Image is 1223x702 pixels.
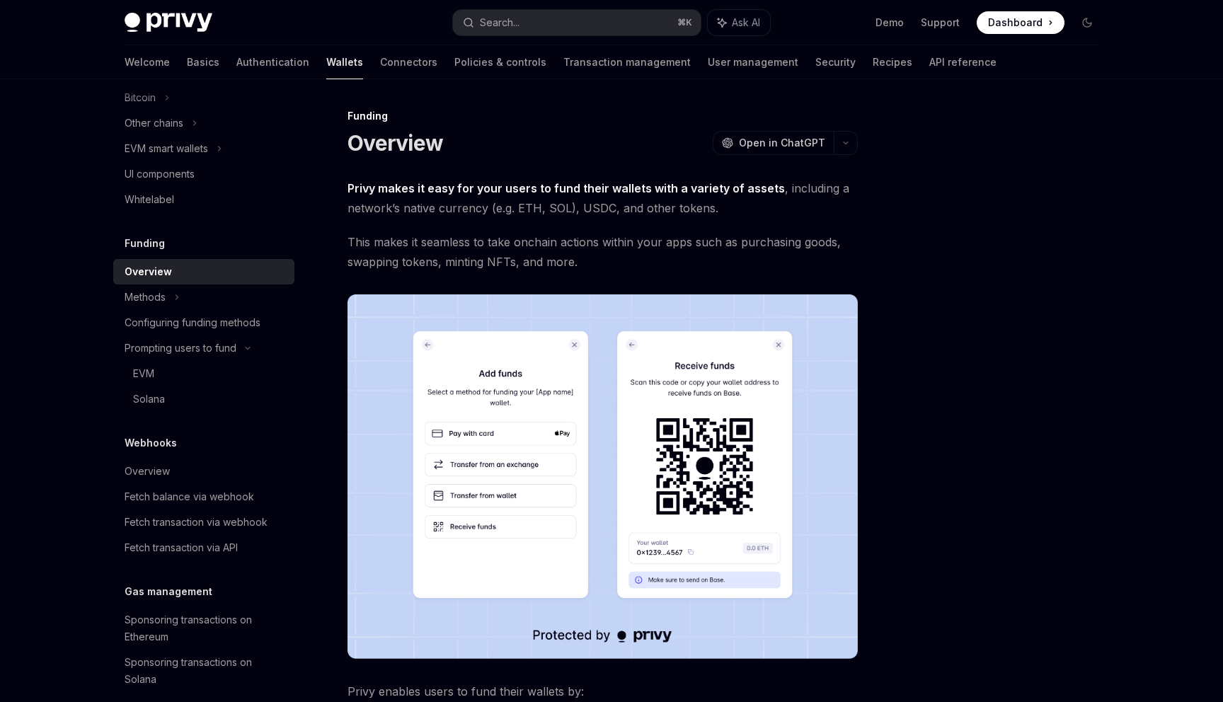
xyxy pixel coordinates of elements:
div: Fetch transaction via webhook [125,514,268,531]
button: Search...⌘K [453,10,701,35]
h5: Gas management [125,583,212,600]
div: Fetch balance via webhook [125,488,254,505]
a: Basics [187,45,219,79]
span: ⌘ K [677,17,692,28]
h1: Overview [348,130,443,156]
div: Solana [133,391,165,408]
a: Configuring funding methods [113,310,294,335]
a: Connectors [380,45,437,79]
div: Methods [125,289,166,306]
button: Ask AI [708,10,770,35]
a: Policies & controls [454,45,546,79]
a: API reference [929,45,997,79]
a: Dashboard [977,11,1064,34]
a: Recipes [873,45,912,79]
div: Other chains [125,115,183,132]
a: Support [921,16,960,30]
a: Overview [113,459,294,484]
button: Toggle dark mode [1076,11,1098,34]
span: Open in ChatGPT [739,136,825,150]
a: Transaction management [563,45,691,79]
a: Welcome [125,45,170,79]
a: Wallets [326,45,363,79]
a: Whitelabel [113,187,294,212]
div: Overview [125,263,172,280]
span: Ask AI [732,16,760,30]
span: Privy enables users to fund their wallets by: [348,681,858,701]
a: Sponsoring transactions on Solana [113,650,294,692]
img: images/Funding.png [348,294,858,659]
div: Fetch transaction via API [125,539,238,556]
span: , including a network’s native currency (e.g. ETH, SOL), USDC, and other tokens. [348,178,858,218]
span: This makes it seamless to take onchain actions within your apps such as purchasing goods, swappin... [348,232,858,272]
img: dark logo [125,13,212,33]
div: Sponsoring transactions on Ethereum [125,611,286,645]
div: Whitelabel [125,191,174,208]
button: Open in ChatGPT [713,131,834,155]
a: Authentication [236,45,309,79]
div: EVM [133,365,154,382]
a: User management [708,45,798,79]
a: Fetch transaction via API [113,535,294,560]
div: Search... [480,14,519,31]
div: Funding [348,109,858,123]
a: Security [815,45,856,79]
div: Configuring funding methods [125,314,260,331]
div: Sponsoring transactions on Solana [125,654,286,688]
a: Overview [113,259,294,284]
a: Fetch balance via webhook [113,484,294,510]
a: Sponsoring transactions on Ethereum [113,607,294,650]
a: Fetch transaction via webhook [113,510,294,535]
div: UI components [125,166,195,183]
a: UI components [113,161,294,187]
div: EVM smart wallets [125,140,208,157]
a: EVM [113,361,294,386]
div: Overview [125,463,170,480]
span: Dashboard [988,16,1043,30]
div: Prompting users to fund [125,340,236,357]
a: Solana [113,386,294,412]
strong: Privy makes it easy for your users to fund their wallets with a variety of assets [348,181,785,195]
h5: Webhooks [125,435,177,451]
a: Demo [875,16,904,30]
h5: Funding [125,235,165,252]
